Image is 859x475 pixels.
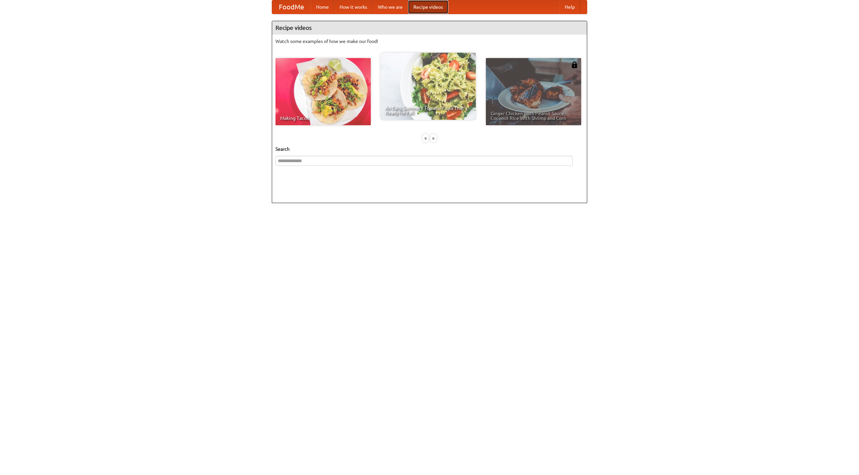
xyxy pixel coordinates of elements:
a: Making Tacos [275,58,371,125]
h4: Recipe videos [272,21,587,35]
a: Who we are [372,0,408,14]
a: Help [559,0,580,14]
span: Making Tacos [280,116,366,121]
div: » [431,134,437,142]
p: Watch some examples of how we make our food! [275,38,584,45]
h5: Search [275,146,584,152]
a: Recipe videos [408,0,448,14]
img: 483408.png [571,61,578,68]
div: « [422,134,428,142]
a: How it works [334,0,372,14]
a: FoodMe [272,0,311,14]
span: An Easy, Summery Tomato Pasta That's Ready for Fall [385,106,471,115]
a: Home [311,0,334,14]
a: An Easy, Summery Tomato Pasta That's Ready for Fall [381,53,476,120]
